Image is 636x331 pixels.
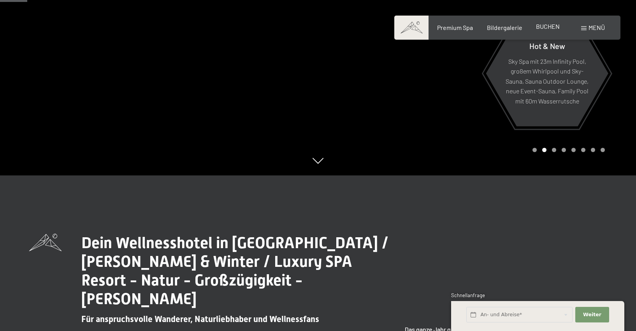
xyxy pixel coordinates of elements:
[437,24,473,31] a: Premium Spa
[542,148,546,152] div: Carousel Page 2 (Current Slide)
[81,314,319,324] span: Für anspruchsvolle Wanderer, Naturliebhaber und Wellnessfans
[583,311,601,318] span: Weiter
[532,148,537,152] div: Carousel Page 1
[575,307,609,323] button: Weiter
[81,234,389,308] span: Dein Wellnesshotel in [GEOGRAPHIC_DATA] / [PERSON_NAME] & Winter / Luxury SPA Resort - Natur - Gr...
[487,24,522,31] a: Bildergalerie
[451,292,485,298] span: Schnellanfrage
[530,148,605,152] div: Carousel Pagination
[571,148,576,152] div: Carousel Page 5
[589,24,605,31] span: Menü
[529,41,565,50] span: Hot & New
[562,148,566,152] div: Carousel Page 4
[591,148,595,152] div: Carousel Page 7
[601,148,605,152] div: Carousel Page 8
[485,20,609,127] a: Hot & New Sky Spa mit 23m Infinity Pool, großem Whirlpool und Sky-Sauna, Sauna Outdoor Lounge, ne...
[505,56,589,106] p: Sky Spa mit 23m Infinity Pool, großem Whirlpool und Sky-Sauna, Sauna Outdoor Lounge, neue Event-S...
[581,148,585,152] div: Carousel Page 6
[552,148,556,152] div: Carousel Page 3
[536,23,560,30] a: BUCHEN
